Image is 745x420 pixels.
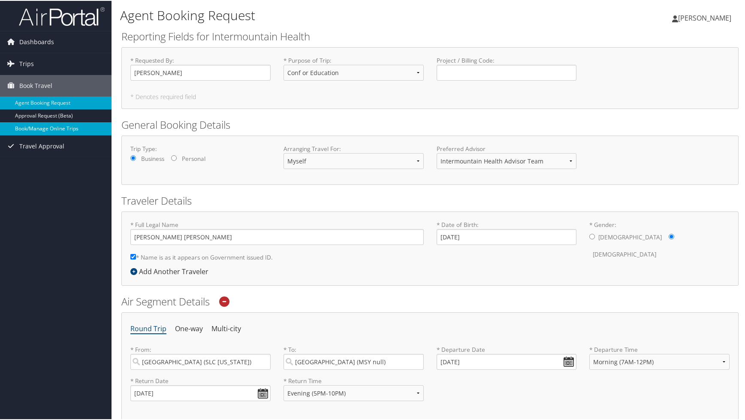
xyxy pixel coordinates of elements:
[589,344,730,376] label: * Departure Time
[598,228,662,245] label: [DEMOGRAPHIC_DATA]
[121,293,739,308] h2: Air Segment Details
[211,320,241,336] li: Multi-city
[130,376,271,384] label: * Return Date
[589,220,730,262] label: * Gender:
[130,93,730,99] h5: * Denotes required field
[130,253,136,259] input: * Name is as it appears on Government issued ID.
[141,154,164,162] label: Business
[669,233,674,239] input: * Gender:[DEMOGRAPHIC_DATA][DEMOGRAPHIC_DATA]
[284,344,424,369] label: * To:
[284,55,424,87] label: * Purpose of Trip :
[19,6,105,26] img: airportal-logo.png
[593,245,656,262] label: [DEMOGRAPHIC_DATA]
[130,344,271,369] label: * From:
[589,353,730,369] select: * Departure Time
[130,220,424,244] label: * Full Legal Name
[437,353,577,369] input: MM/DD/YYYY
[130,266,213,276] div: Add Another Traveler
[175,320,203,336] li: One-way
[437,64,577,80] input: Project / Billing Code:
[130,320,166,336] li: Round Trip
[19,30,54,52] span: Dashboards
[130,384,271,400] input: MM/DD/YYYY
[130,248,273,264] label: * Name is as it appears on Government issued ID.
[284,353,424,369] input: City or Airport Code
[284,144,424,152] label: Arranging Travel For:
[19,135,64,156] span: Travel Approval
[672,4,740,30] a: [PERSON_NAME]
[130,55,271,80] label: * Requested By :
[678,12,731,22] span: [PERSON_NAME]
[19,74,52,96] span: Book Travel
[130,353,271,369] input: City or Airport Code
[19,52,34,74] span: Trips
[130,64,271,80] input: * Requested By:
[437,144,577,152] label: Preferred Advisor
[437,220,577,244] label: * Date of Birth:
[589,233,595,239] input: * Gender:[DEMOGRAPHIC_DATA][DEMOGRAPHIC_DATA]
[437,55,577,80] label: Project / Billing Code :
[120,6,533,24] h1: Agent Booking Request
[284,376,424,384] label: * Return Time
[121,193,739,207] h2: Traveler Details
[284,64,424,80] select: * Purpose of Trip:
[130,228,424,244] input: * Full Legal Name
[130,144,271,152] label: Trip Type:
[182,154,205,162] label: Personal
[437,228,577,244] input: * Date of Birth:
[121,28,739,43] h2: Reporting Fields for Intermountain Health
[437,344,577,353] label: * Departure Date
[121,117,739,131] h2: General Booking Details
